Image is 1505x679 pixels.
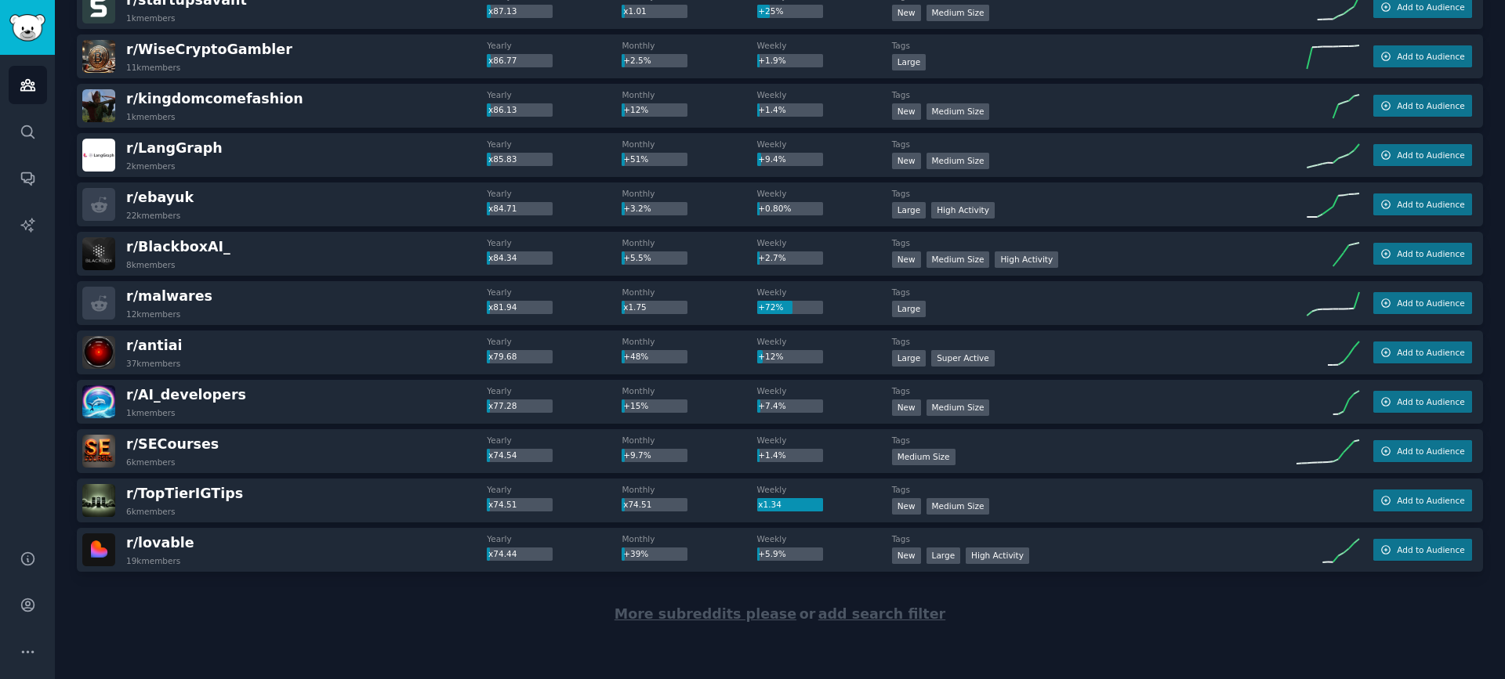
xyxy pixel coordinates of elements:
div: High Activity [966,547,1029,564]
dt: Weekly [757,435,892,446]
img: LangGraph [82,139,115,172]
img: WiseCryptoGambler [82,40,115,73]
span: x74.54 [488,450,517,460]
div: Large [892,202,927,219]
span: Add to Audience [1397,199,1464,210]
button: Add to Audience [1373,243,1472,265]
dt: Tags [892,40,1296,51]
span: x74.44 [488,549,517,558]
span: Add to Audience [1397,544,1464,555]
span: x74.51 [623,500,651,509]
div: Medium Size [892,449,956,465]
div: Large [927,547,961,564]
span: +2.5% [623,56,651,65]
dt: Tags [892,435,1296,446]
img: kingdomcomefashion [82,89,115,122]
span: Add to Audience [1397,347,1464,358]
dt: Weekly [757,188,892,199]
span: +1.9% [758,56,785,65]
span: x86.13 [488,105,517,114]
button: Add to Audience [1373,193,1472,215]
span: x77.28 [488,401,517,410]
dt: Weekly [757,336,892,347]
span: r/ BlackboxAI_ [126,239,230,255]
span: +5.5% [623,253,651,262]
dt: Weekly [757,237,892,248]
dt: Weekly [757,139,892,150]
span: r/ SECourses [126,436,219,452]
dt: Yearly [487,533,622,544]
span: r/ WiseCryptoGambler [126,42,292,57]
span: +12% [623,105,648,114]
span: +39% [623,549,648,558]
span: Add to Audience [1397,248,1464,259]
dt: Monthly [622,237,756,248]
dt: Yearly [487,435,622,446]
div: 19k members [126,555,180,566]
span: +72% [758,302,783,312]
span: r/ kingdomcomefashion [126,91,303,107]
dt: Yearly [487,188,622,199]
span: r/ TopTierIGTips [126,486,243,501]
span: r/ malwares [126,288,212,304]
div: Medium Size [927,153,990,169]
dt: Yearly [487,89,622,100]
img: TopTierIGTips [82,484,115,517]
dt: Monthly [622,533,756,544]
span: +12% [758,352,783,361]
div: 6k members [126,506,176,517]
div: New [892,5,921,21]
dt: Yearly [487,336,622,347]
span: Add to Audience [1397,446,1464,457]
dt: Monthly [622,435,756,446]
span: +1.4% [758,105,785,114]
dt: Monthly [622,336,756,347]
span: r/ lovable [126,535,194,551]
dt: Weekly [757,89,892,100]
span: Add to Audience [1397,2,1464,13]
img: AI_developers [82,385,115,418]
span: +48% [623,352,648,361]
span: +2.7% [758,253,785,262]
dt: Monthly [622,188,756,199]
dt: Monthly [622,287,756,298]
dt: Tags [892,336,1296,347]
div: 1k members [126,13,176,23]
span: x1.34 [758,500,782,509]
span: Add to Audience [1397,150,1464,161]
div: Large [892,54,927,70]
div: Medium Size [927,399,990,416]
div: 11k members [126,62,180,73]
img: SECourses [82,435,115,468]
span: Add to Audience [1397,298,1464,309]
dt: Monthly [622,40,756,51]
img: antiai [82,336,115,369]
span: x87.13 [488,6,517,16]
button: Add to Audience [1373,489,1472,511]
div: High Activity [995,251,1058,268]
button: Add to Audience [1373,539,1472,561]
div: 22k members [126,210,180,221]
div: New [892,498,921,515]
div: Medium Size [927,103,990,120]
div: Large [892,350,927,367]
dt: Monthly [622,89,756,100]
span: x1.75 [623,302,647,312]
span: +15% [623,401,648,410]
span: Add to Audience [1397,51,1464,62]
div: High Activity [931,202,995,219]
button: Add to Audience [1373,144,1472,166]
button: Add to Audience [1373,45,1472,67]
dt: Yearly [487,287,622,298]
div: Super Active [931,350,995,367]
button: Add to Audience [1373,391,1472,413]
div: 1k members [126,111,176,122]
img: BlackboxAI_ [82,237,115,270]
dt: Weekly [757,385,892,396]
span: +51% [623,154,648,164]
span: +1.4% [758,450,785,460]
dt: Tags [892,89,1296,100]
dt: Tags [892,484,1296,495]
div: Medium Size [927,5,990,21]
span: x85.83 [488,154,517,164]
